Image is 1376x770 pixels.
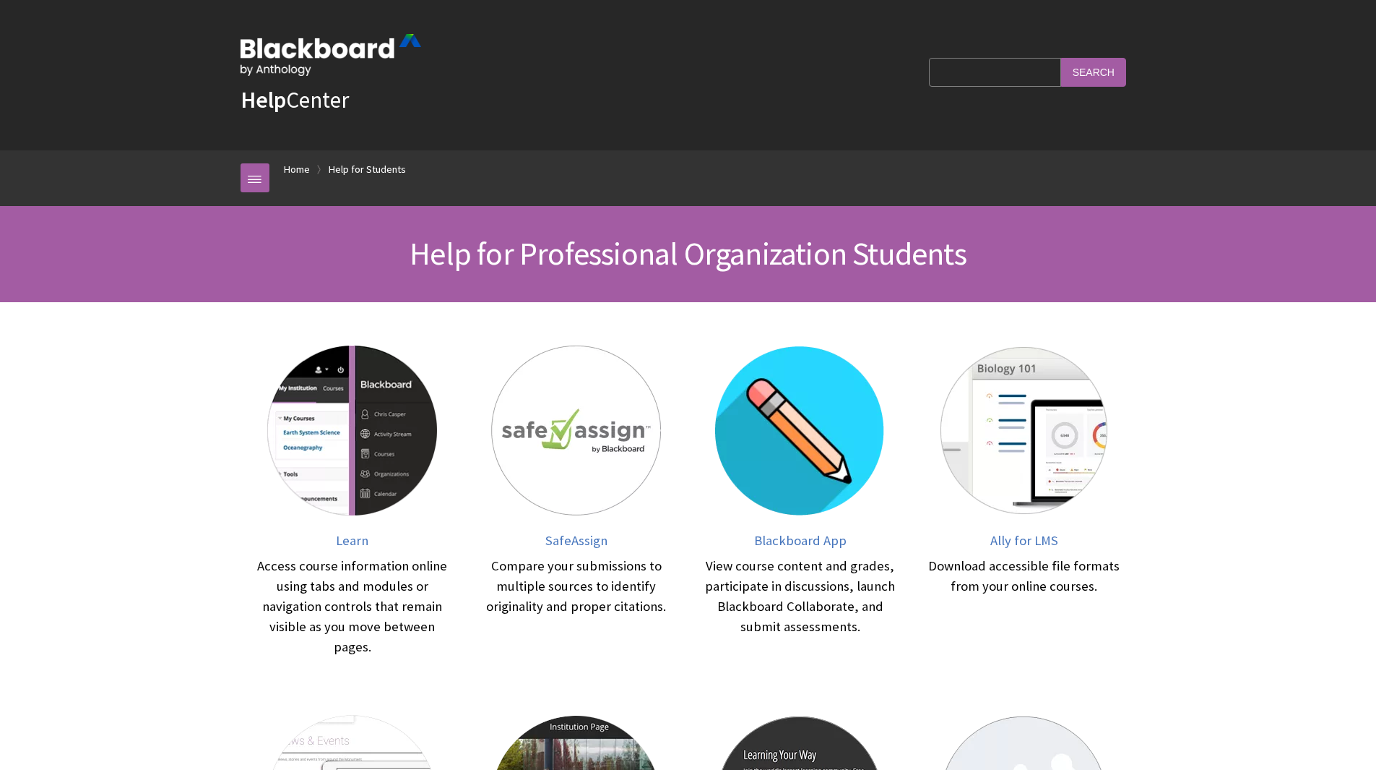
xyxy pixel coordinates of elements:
[336,532,368,549] span: Learn
[703,346,898,657] a: Blackboard App Blackboard App View course content and grades, participate in discussions, launch ...
[703,556,898,637] div: View course content and grades, participate in discussions, launch Blackboard Collaborate, and su...
[479,346,674,657] a: SafeAssign SafeAssign Compare your submissions to multiple sources to identify originality and pr...
[241,85,349,114] a: HelpCenter
[410,234,966,273] span: Help for Professional Organization Students
[255,346,450,657] a: Learn Learn Access course information online using tabs and modules or navigation controls that r...
[241,34,421,76] img: Blackboard by Anthology
[329,161,406,179] a: Help for Students
[990,532,1058,549] span: Ally for LMS
[284,161,310,179] a: Home
[545,532,607,549] span: SafeAssign
[927,346,1122,657] a: Ally for LMS Ally for LMS Download accessible file formats from your online courses.
[491,346,661,516] img: SafeAssign
[715,346,885,516] img: Blackboard App
[479,556,674,617] div: Compare your submissions to multiple sources to identify originality and proper citations.
[939,346,1109,516] img: Ally for LMS
[255,556,450,657] div: Access course information online using tabs and modules or navigation controls that remain visibl...
[1061,58,1126,86] input: Search
[267,346,437,516] img: Learn
[754,532,847,549] span: Blackboard App
[927,556,1122,596] div: Download accessible file formats from your online courses.
[241,85,286,114] strong: Help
